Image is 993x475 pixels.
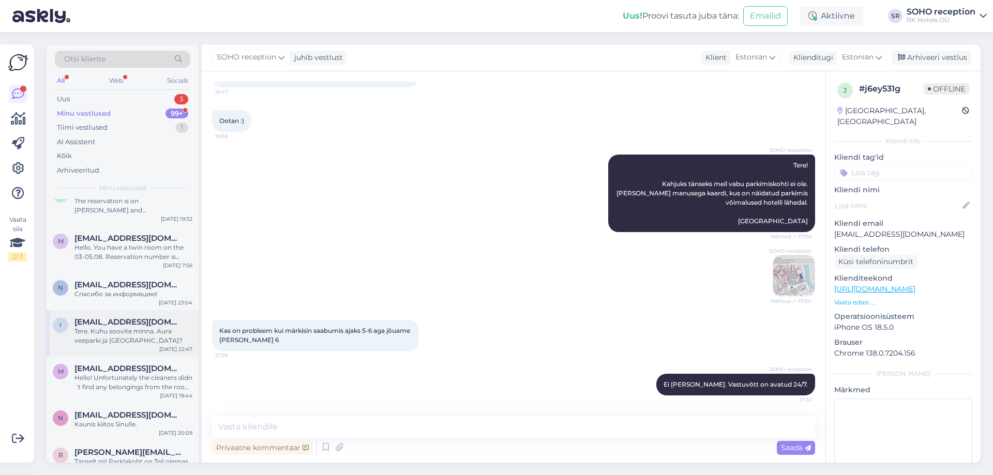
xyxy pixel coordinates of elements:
[159,345,192,353] div: [DATE] 22:47
[773,255,815,297] img: Attachment
[834,322,972,333] p: iPhone OS 18.5.0
[74,280,182,289] span: natalyna1702@gmail.com
[771,233,812,240] span: Nähtud ✓ 17:04
[844,86,847,94] span: j
[623,10,739,22] div: Proovi tasuta juba täna:
[664,380,808,388] span: Ei [PERSON_NAME]. Vastuvõtt on avatud 24/7.
[161,215,192,223] div: [DATE] 19:32
[58,451,63,459] span: r
[163,262,192,269] div: [DATE] 7:56
[59,321,62,329] span: i
[159,299,192,307] div: [DATE] 23:04
[616,161,809,225] span: Tere! Kahjuks tänseks meil vabu parkimiskohti ei ole. [PERSON_NAME] manusega kaardi, kus on näida...
[834,348,972,359] p: Chrome 138.0.7204.156
[623,11,642,21] b: Uus!
[834,218,972,229] p: Kliendi email
[701,52,727,63] div: Klient
[8,215,27,262] div: Vaata siia
[74,448,182,457] span: rene.rajaste@mail.ee
[834,165,972,180] input: Lisa tag
[735,52,767,63] span: Estonian
[64,54,106,65] span: Otsi kliente
[57,137,95,147] div: AI Assistent
[924,83,969,95] span: Offline
[74,410,182,420] span: ninaelisabet.nord@gmail.com
[57,165,99,176] div: Arhiveeritud
[74,289,192,299] div: Спасибо за информацию!
[165,74,190,87] div: Socials
[74,327,192,345] div: Tere. Kuhu soovite minna. Aura veeparki ja [GEOGRAPHIC_DATA]?
[57,151,72,161] div: Kõik
[834,298,972,307] p: Vaata edasi ...
[834,255,917,269] div: Küsi telefoninumbrit
[215,351,254,359] span: 17:29
[8,252,27,262] div: 2 / 3
[834,152,972,163] p: Kliendi tag'id
[907,8,987,24] a: SOHO receptionRK Hotels OÜ
[74,196,192,215] div: The reservation is on [PERSON_NAME] and [PERSON_NAME]
[834,229,972,240] p: [EMAIL_ADDRESS][DOMAIN_NAME]
[837,105,962,127] div: [GEOGRAPHIC_DATA], [GEOGRAPHIC_DATA]
[834,385,972,395] p: Märkmed
[771,297,811,305] span: Nähtud ✓ 17:04
[55,74,67,87] div: All
[74,420,192,429] div: Kaunis kiitos Sinulle.
[834,284,915,294] a: [URL][DOMAIN_NAME]
[74,317,182,327] span: ikosenhanna@gmail.com
[892,51,971,65] div: Arhiveeri vestlus
[781,443,811,452] span: Saada
[74,234,182,243] span: msilvadfreitas@gmail.com
[165,109,188,119] div: 99+
[159,429,192,437] div: [DATE] 20:09
[834,369,972,378] div: [PERSON_NAME]
[58,237,64,245] span: m
[834,273,972,284] p: Klienditeekond
[835,200,960,211] input: Lisa nimi
[743,6,788,26] button: Emailid
[58,284,63,292] span: n
[769,247,811,255] span: SOHO reception
[57,109,111,119] div: Minu vestlused
[888,9,902,23] div: SR
[219,117,244,125] span: Ootan :)
[907,16,975,24] div: RK Hotels OÜ
[57,122,108,133] div: Tiimi vestlused
[175,122,188,133] div: 1
[770,146,812,154] span: SOHO reception
[217,52,276,63] span: SOHO reception
[770,365,812,373] span: SOHO reception
[842,52,874,63] span: Estonian
[834,337,972,348] p: Brauser
[219,327,412,344] span: Kas on probleem kui märkisin saabumis ajaks 5-6 aga jõuame [PERSON_NAME] 6
[174,94,188,104] div: 3
[834,311,972,322] p: Operatsioonisüsteem
[789,52,833,63] div: Klienditugi
[160,392,192,400] div: [DATE] 19:44
[834,185,972,195] p: Kliendi nimi
[215,88,254,96] span: 16:47
[834,136,972,146] div: Kliendi info
[907,8,975,16] div: SOHO reception
[58,367,64,375] span: m
[99,183,146,193] span: Minu vestlused
[800,7,863,25] div: Aktiivne
[215,132,254,140] span: 16:58
[290,52,343,63] div: juhib vestlust
[74,364,182,373] span: mikko.urjo@gmail.com
[58,414,63,422] span: n
[107,74,125,87] div: Web
[57,94,70,104] div: Uus
[212,441,313,455] div: Privaatne kommentaar
[773,396,812,404] span: 17:32
[74,373,192,392] div: Hello! Unfortunately the cleaners didn´t find any belongings from the room 402. Best wishes SOHO ...
[74,243,192,262] div: Hello. You have a twin room on the 03-05.08. Reservation number is 605366930
[834,244,972,255] p: Kliendi telefon
[859,83,924,95] div: # j6ey531g
[8,53,28,72] img: Askly Logo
